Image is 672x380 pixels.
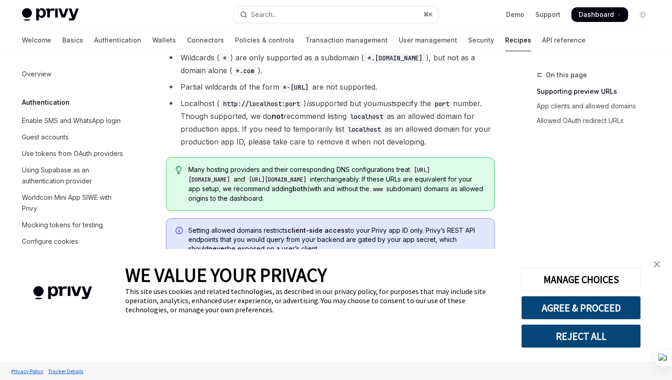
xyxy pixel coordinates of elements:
[635,7,650,22] button: Toggle dark mode
[15,189,132,217] a: Worldcoin Mini App SIWE with Privy
[546,70,587,80] span: On this page
[188,166,430,184] code: [URL][DOMAIN_NAME]
[15,112,132,129] a: Enable SMS and WhatsApp login
[22,219,103,230] div: Mocking tokens for testing
[15,217,132,233] a: Mocking tokens for testing
[62,29,83,51] a: Basics
[648,255,666,273] a: close banner
[22,132,69,143] div: Guest accounts
[234,6,438,23] button: Open search
[506,10,524,19] a: Demo
[166,97,495,148] li: Localhost ( ) supported but you specify the number. Though supported, we do recommend listing as ...
[521,268,641,291] button: MANAGE CHOICES
[166,80,495,93] li: Partial wildcards of the form are not supported.
[15,233,132,250] a: Configure cookies
[571,7,628,22] a: Dashboard
[347,112,387,122] code: localhost
[15,145,132,162] a: Use tokens from OAuth providers
[166,51,495,77] li: Wildcards ( ) are only supported as a subdomain ( ), but not as a domain alone ( ).
[22,165,126,187] div: Using Supabase as an authentication provider
[431,99,453,109] code: port
[535,10,560,19] a: Support
[22,115,121,126] div: Enable SMS and WhatsApp login
[22,148,123,159] div: Use tokens from OAuth providers
[521,296,641,320] button: AGREE & PROCEED
[537,84,657,99] a: Supporting preview URLs
[188,165,485,203] span: Many hosting providers and their corresponding DNS configurations treat and interchangeably. If t...
[176,166,182,174] svg: Tip
[272,112,283,121] strong: not
[15,129,132,145] a: Guest accounts
[369,185,386,194] code: www
[245,175,310,184] code: [URL][DOMAIN_NAME]
[22,192,126,214] div: Worldcoin Mini App SIWE with Privy
[364,53,426,63] code: *.[DOMAIN_NAME]
[188,226,485,253] span: Setting allowed domains restricts to your Privy app ID only. Privy’s REST API endpoints that you ...
[22,236,78,247] div: Configure cookies
[468,29,494,51] a: Security
[176,227,185,236] svg: Info
[235,29,294,51] a: Policies & controls
[187,29,224,51] a: Connectors
[423,11,433,18] span: ⌘ K
[125,287,507,314] div: This site uses cookies and related technologies, as described in our privacy policy, for purposes...
[22,97,69,108] h5: Authentication
[15,162,132,189] a: Using Supabase as an authentication provider
[22,29,51,51] a: Welcome
[537,113,657,128] a: Allowed OAuth redirect URLs
[399,29,457,51] a: User management
[9,363,46,379] a: Privacy Policy
[293,185,307,193] strong: both
[94,29,141,51] a: Authentication
[377,99,393,108] em: must
[288,226,348,234] strong: client-side access
[22,8,79,21] img: light logo
[505,29,531,51] a: Recipes
[344,124,384,134] code: localhost
[14,273,112,313] img: company logo
[232,66,258,76] code: *.com
[305,29,388,51] a: Transaction management
[219,99,304,109] code: http://localhost:port
[306,99,312,108] em: is
[654,261,660,268] img: close banner
[542,29,586,51] a: API reference
[22,69,51,80] div: Overview
[521,324,641,348] button: REJECT ALL
[579,10,614,19] span: Dashboard
[537,99,657,113] a: App clients and allowed domains
[251,9,277,20] div: Search...
[46,363,85,379] a: Tracker Details
[15,66,132,82] a: Overview
[279,82,312,92] code: *-[URL]
[125,263,327,287] span: WE VALUE YOUR PRIVACY
[152,29,176,51] a: Wallets
[208,245,227,252] strong: never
